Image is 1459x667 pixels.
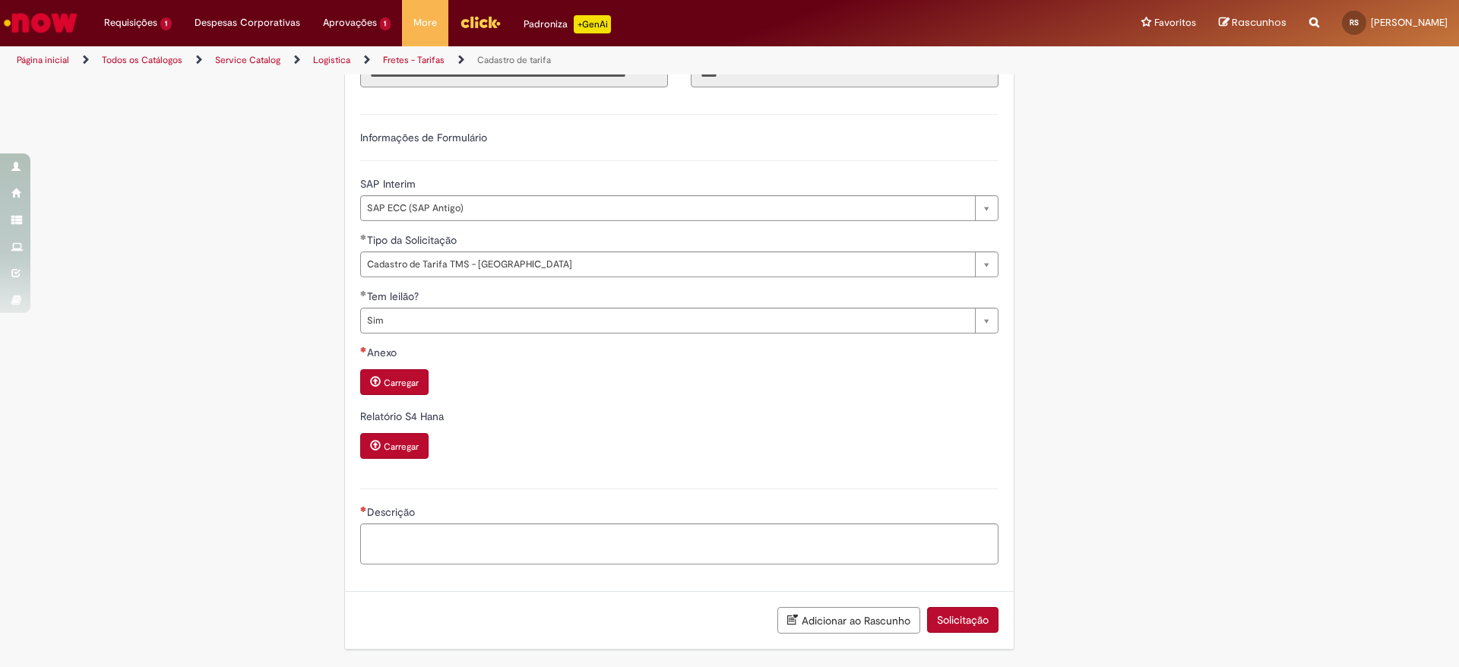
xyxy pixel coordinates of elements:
[360,177,419,191] span: SAP Interim
[1219,16,1287,30] a: Rascunhos
[215,54,280,66] a: Service Catalog
[195,15,300,30] span: Despesas Corporativas
[360,409,447,423] span: Relatório S4 Hana
[313,54,350,66] a: Logistica
[384,441,419,453] small: Carregar
[380,17,391,30] span: 1
[160,17,172,30] span: 1
[927,607,999,633] button: Solicitação
[360,433,429,459] button: Carregar anexo de Relatório S4 Hana
[360,131,487,144] label: Informações de Formulário
[367,233,460,247] span: Tipo da Solicitação
[524,15,611,33] div: Padroniza
[2,8,80,38] img: ServiceNow
[367,289,422,303] span: Tem leilão?
[1371,16,1448,29] span: [PERSON_NAME]
[360,369,429,395] button: Carregar anexo de Anexo Required
[360,346,367,352] span: Necessários
[367,505,418,519] span: Descrição
[17,54,69,66] a: Página inicial
[1232,15,1287,30] span: Rascunhos
[360,523,999,564] textarea: Descrição
[102,54,182,66] a: Todos os Catálogos
[1350,17,1359,27] span: RS
[11,46,961,74] ul: Trilhas de página
[104,15,157,30] span: Requisições
[360,234,367,240] span: Obrigatório Preenchido
[574,15,611,33] p: +GenAi
[691,62,999,87] input: Código da Unidade
[1154,15,1196,30] span: Favoritos
[413,15,437,30] span: More
[477,54,551,66] a: Cadastro de tarifa
[383,54,445,66] a: Fretes - Tarifas
[323,15,377,30] span: Aprovações
[384,377,419,389] small: Carregar
[777,607,920,634] button: Adicionar ao Rascunho
[360,506,367,512] span: Necessários
[360,62,668,87] input: Título
[367,252,967,277] span: Cadastro de Tarifa TMS - [GEOGRAPHIC_DATA]
[367,196,967,220] span: SAP ECC (SAP Antigo)
[367,346,400,359] span: Anexo
[367,308,967,333] span: Sim
[460,11,501,33] img: click_logo_yellow_360x200.png
[360,290,367,296] span: Obrigatório Preenchido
